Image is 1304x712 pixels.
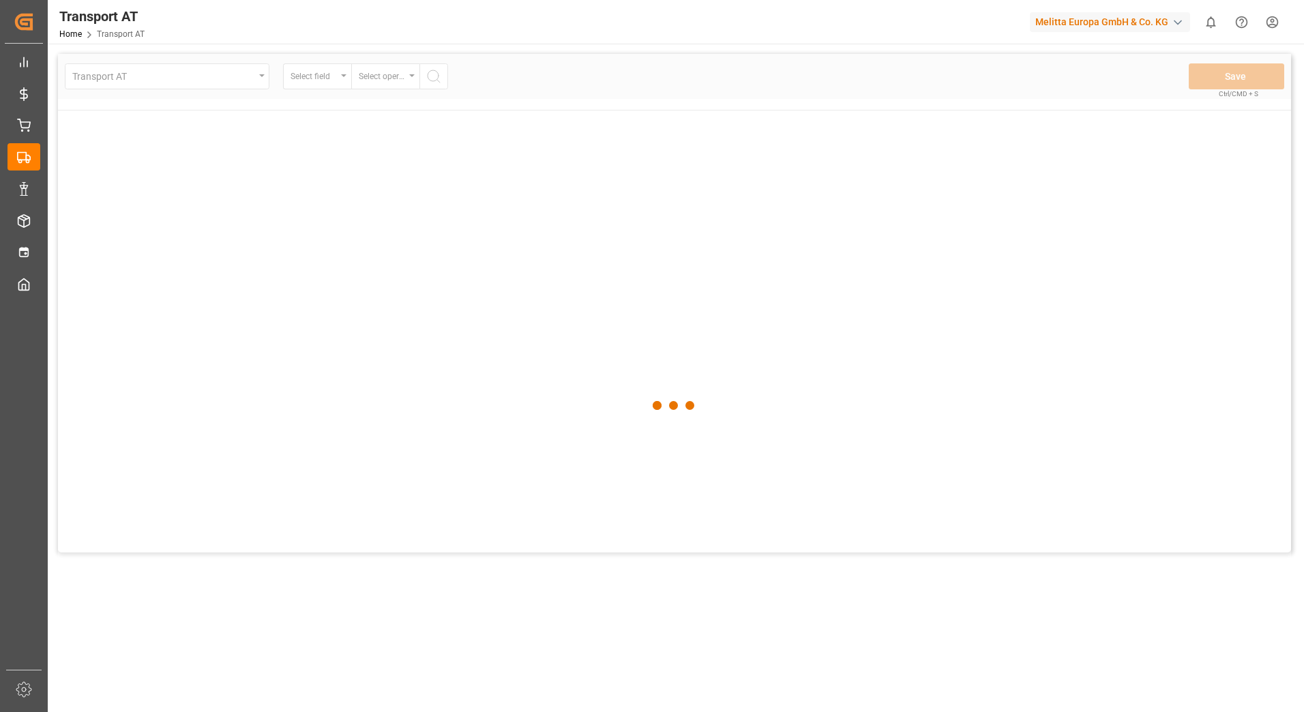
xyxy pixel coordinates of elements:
div: Transport AT [59,6,145,27]
div: Melitta Europa GmbH & Co. KG [1030,12,1190,32]
button: Help Center [1226,7,1257,38]
button: show 0 new notifications [1196,7,1226,38]
a: Home [59,29,82,39]
button: Melitta Europa GmbH & Co. KG [1030,9,1196,35]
